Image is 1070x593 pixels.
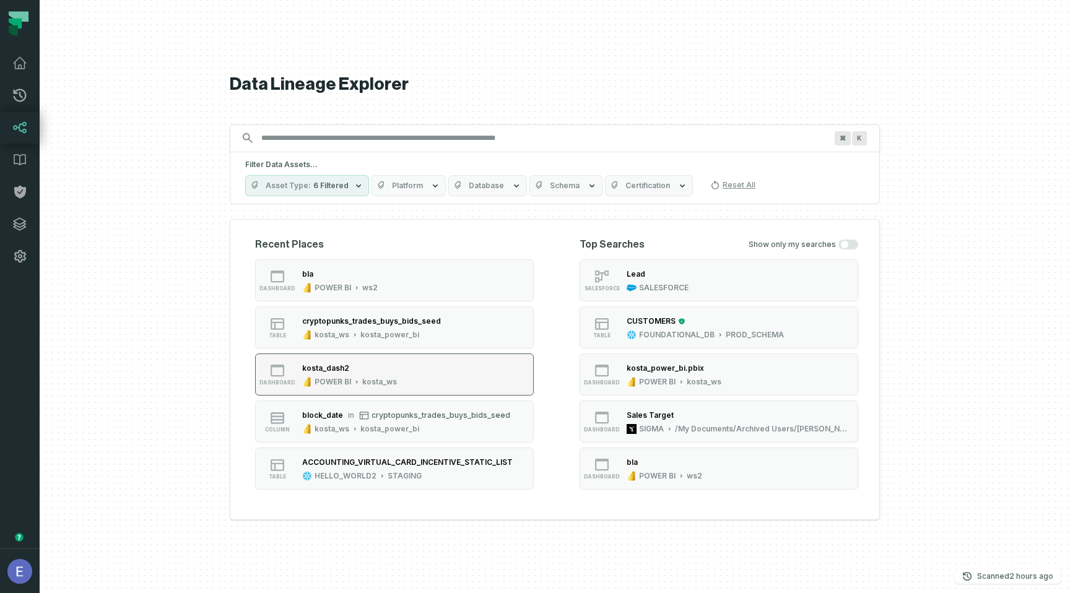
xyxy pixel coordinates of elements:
h1: Data Lineage Explorer [230,74,880,95]
span: Press ⌘ + K to focus the search bar [852,131,867,145]
p: Scanned [977,570,1053,582]
relative-time: Oct 5, 2025, 8:10 AM GMT+3 [1009,571,1053,581]
span: Press ⌘ + K to focus the search bar [835,131,851,145]
div: Tooltip anchor [14,532,25,543]
img: avatar of Elisheva Lapid [7,559,32,584]
button: Scanned[DATE] 8:10:22 AM [955,569,1061,584]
